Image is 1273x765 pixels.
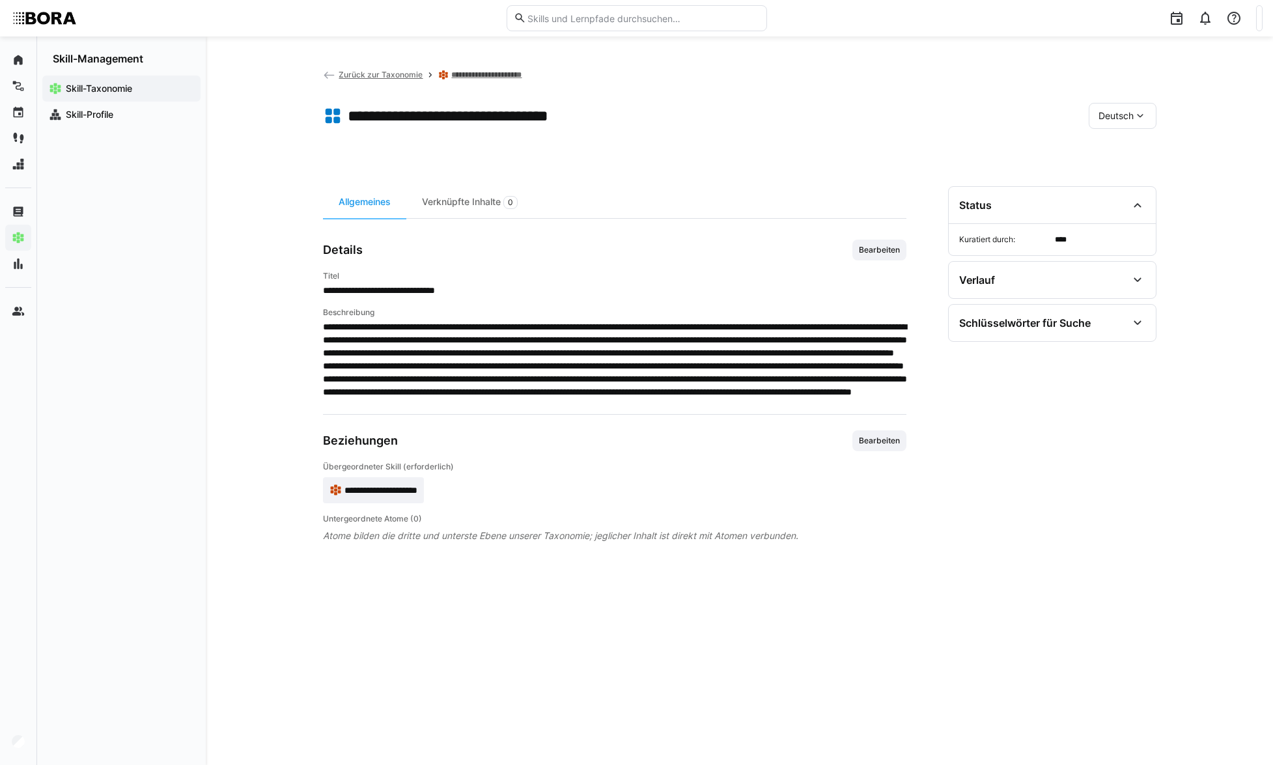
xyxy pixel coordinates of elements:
a: Zurück zur Taxonomie [323,70,423,79]
div: Verlauf [959,273,995,286]
h4: Übergeordneter Skill (erforderlich) [323,462,906,472]
div: Allgemeines [323,186,406,218]
h4: Titel [323,271,906,281]
span: Atome bilden die dritte und unterste Ebene unserer Taxonomie; jeglicher Inhalt ist direkt mit Ato... [323,529,906,542]
button: Bearbeiten [852,430,906,451]
h4: Beschreibung [323,307,906,318]
span: Bearbeiten [858,245,901,255]
div: Verknüpfte Inhalte [406,186,533,218]
div: Schlüsselwörter für Suche [959,316,1091,329]
h3: Details [323,243,363,257]
input: Skills und Lernpfade durchsuchen… [526,12,759,24]
h3: Beziehungen [323,434,398,448]
h4: Untergeordnete Atome (0) [323,514,906,524]
span: Zurück zur Taxonomie [339,70,423,79]
span: 0 [508,197,513,208]
div: Status [959,199,992,212]
span: Deutsch [1098,109,1134,122]
span: Bearbeiten [858,436,901,446]
button: Bearbeiten [852,240,906,260]
span: Kuratiert durch: [959,234,1050,245]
